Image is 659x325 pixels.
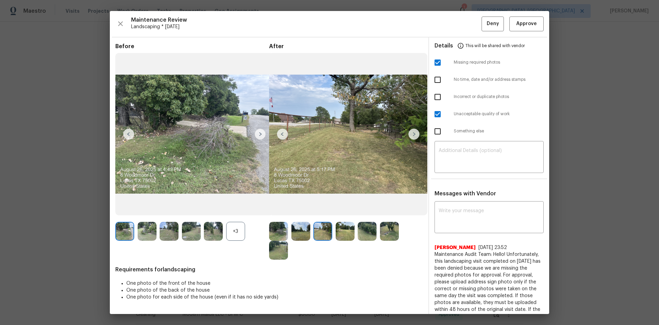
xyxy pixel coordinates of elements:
span: This will be shared with vendor [465,37,525,54]
span: Missing required photos [454,59,544,65]
span: Incorrect or duplicate photos [454,94,544,100]
div: No time, date and/or address stamps [429,71,549,88]
img: right-chevron-button-url [408,129,419,140]
span: Maintenance Review [131,17,482,23]
div: Missing required photos [429,54,549,71]
span: [PERSON_NAME] [435,244,476,251]
li: One photo of the front of the house [126,280,423,287]
span: Unacceptable quality of work [454,111,544,117]
img: left-chevron-button-url [277,129,288,140]
button: Approve [509,17,544,31]
div: Something else [429,123,549,140]
span: Landscaping * [DATE] [131,23,482,30]
span: Deny [487,20,499,28]
span: Details [435,37,453,54]
span: Messages with Vendor [435,191,496,196]
li: One photo for each side of the house (even if it has no side yards) [126,294,423,301]
span: Before [115,43,269,50]
span: Requirements for landscaping [115,266,423,273]
span: After [269,43,423,50]
span: No time, date and/or address stamps [454,77,544,83]
img: right-chevron-button-url [255,129,266,140]
div: Unacceptable quality of work [429,106,549,123]
button: Deny [482,17,504,31]
span: Something else [454,128,544,134]
span: [DATE] 23:52 [478,245,507,250]
div: Incorrect or duplicate photos [429,88,549,106]
div: +3 [226,222,245,241]
span: Approve [516,20,537,28]
li: One photo of the back of the house [126,287,423,294]
img: left-chevron-button-url [123,129,134,140]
